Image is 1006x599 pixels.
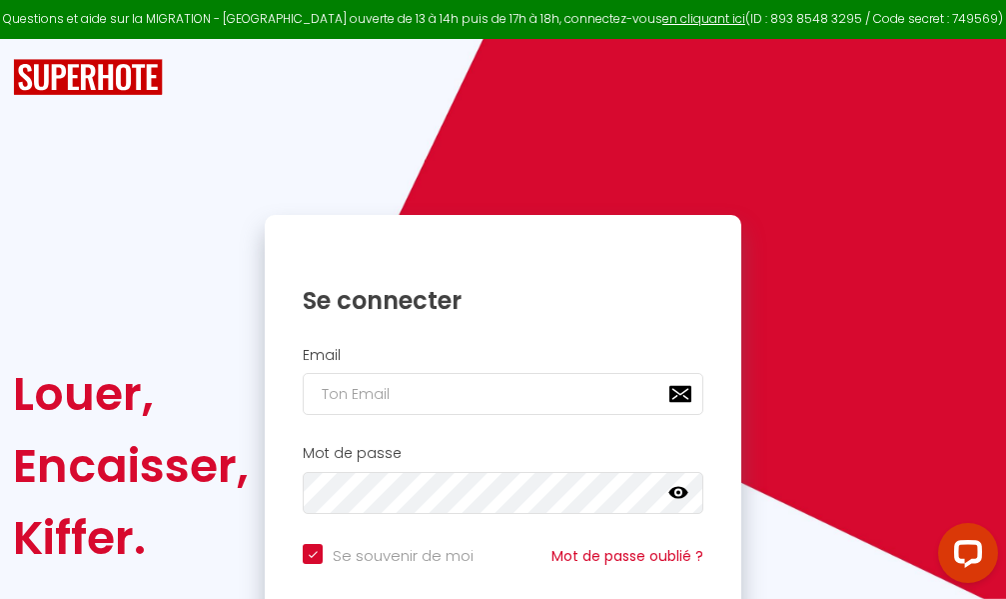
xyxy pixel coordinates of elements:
h2: Mot de passe [303,445,703,462]
iframe: LiveChat chat widget [922,515,1006,599]
h1: Se connecter [303,285,703,316]
h2: Email [303,347,703,364]
div: Kiffer. [13,502,249,574]
div: Encaisser, [13,430,249,502]
div: Louer, [13,358,249,430]
img: SuperHote logo [13,59,163,96]
a: Mot de passe oublié ? [551,546,703,566]
a: en cliquant ici [662,10,745,27]
input: Ton Email [303,373,703,415]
